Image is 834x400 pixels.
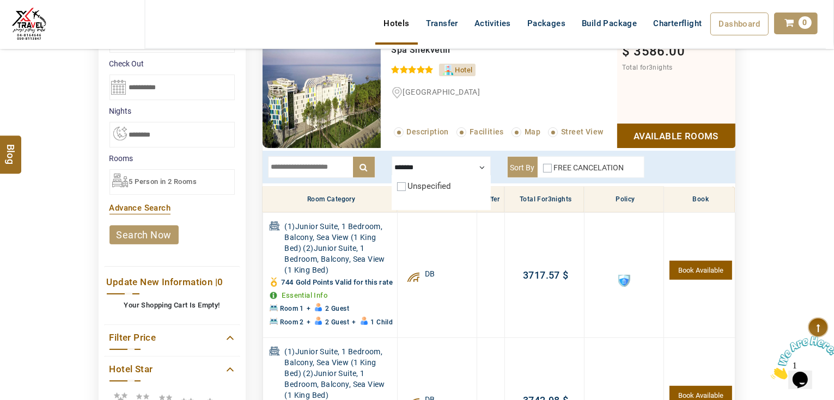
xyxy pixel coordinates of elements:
label: FREE CANCELATION [554,163,624,172]
span: Street View [561,127,603,136]
a: Activities [466,13,519,34]
label: Rooms [109,153,235,164]
a: Packages [519,13,574,34]
label: nights [109,106,235,116]
span: Map [525,127,540,136]
img: Chat attention grabber [4,4,72,47]
span: 2 Guest [325,318,349,326]
span: Room 2 [281,318,304,326]
span: 5 Person in 2 Rooms [129,177,197,186]
span: Room 1 [281,305,304,312]
span: 3 [548,195,552,203]
th: Policy [584,187,663,213]
a: Hotels [375,13,417,34]
a: Show Rooms [617,124,735,148]
span: + [307,318,311,326]
th: Book [664,187,735,213]
span: 1 [4,4,9,14]
span: 0 [799,16,812,29]
a: 1 Units [669,261,732,280]
iframe: chat widget [766,332,834,384]
a: Charterflight [645,13,710,34]
span: 744 [282,278,294,286]
span: Facilities [470,127,504,136]
span: DB [425,268,435,279]
a: Update New Information |0 [107,275,238,290]
span: 2 Guest [325,305,349,312]
span: Charterflight [653,19,702,28]
span: [GEOGRAPHIC_DATA] [403,88,480,96]
a: 0 [774,13,818,34]
b: Your Shopping Cart Is Empty! [124,301,220,309]
span: Description [407,127,449,136]
img: d9da718c668f5e7477828236d7583b4afe001b25.jpeg [263,28,381,148]
span: 0 [217,276,223,287]
a: Hotel Star [109,362,235,377]
th: Total for nights [504,187,584,213]
th: Room Category [263,187,397,213]
a: Advance Search [109,203,171,213]
span: (1)Junior Suite, 1 Bedroom, Balcony, Sea View (1 King Bed) (2)Junior Suite, 1 Bedroom, Balcony, S... [285,221,394,275]
label: Unspecified [408,181,452,191]
a: Build Package [574,13,645,34]
th: Offer [477,187,504,213]
span: 3717.57 [523,269,560,281]
span: $ [560,269,568,281]
span: + [352,316,356,329]
img: The Royal Line Holidays [8,4,50,46]
label: Sort By [508,157,538,177]
span: + [307,305,311,312]
a: search now [109,225,179,244]
a: Essential Info [282,291,328,299]
a: Transfer [418,13,466,34]
span: 1 Child [371,318,393,326]
a: Filter Price [109,330,235,345]
span: Blog [4,144,18,153]
span: Dashboard [719,19,760,29]
a: 3717.57$ [523,269,568,281]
